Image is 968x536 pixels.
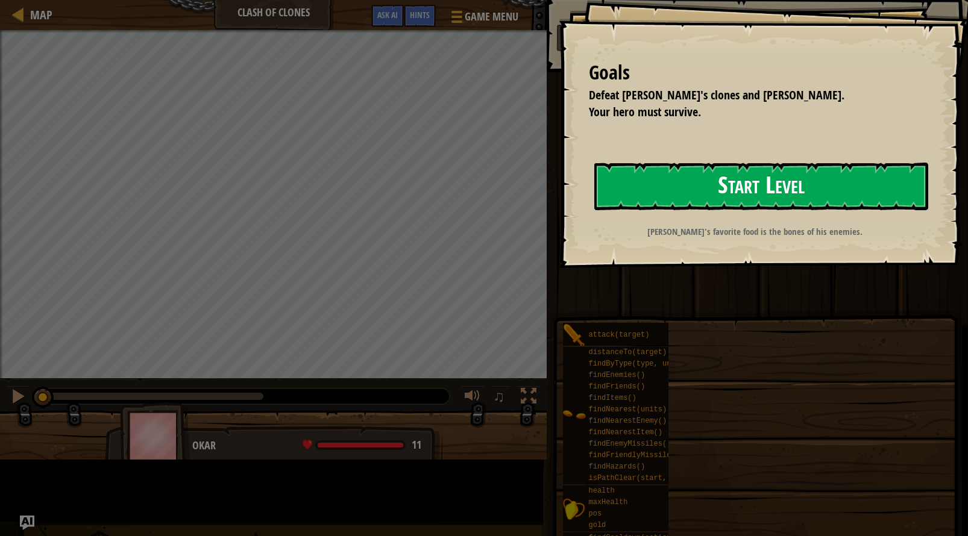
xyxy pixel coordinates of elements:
[589,440,671,448] span: findEnemyMissiles()
[589,405,667,414] span: findNearest(units)
[460,385,485,410] button: Adjust volume
[589,394,636,402] span: findItems()
[589,521,606,529] span: gold
[410,9,430,20] span: Hints
[556,24,747,52] button: Run ⇧↵
[20,516,34,530] button: Ask AI
[6,385,30,410] button: ⌘ + P: Pause
[589,474,689,482] span: isPathClear(start, end)
[465,9,518,25] span: Game Menu
[589,498,628,506] span: maxHealth
[377,9,398,20] span: Ask AI
[589,451,684,460] span: findFriendlyMissiles()
[412,437,421,452] span: 11
[589,87,844,103] span: Defeat [PERSON_NAME]'s clones and [PERSON_NAME].
[120,402,190,469] img: thang_avatar_frame.png
[563,498,586,521] img: portrait.png
[589,348,667,357] span: distanceTo(target)
[589,463,646,471] span: findHazards()
[588,225,922,238] p: [PERSON_NAME]'s favorite food is the bones of his enemies.
[589,510,602,518] span: pos
[589,487,615,495] span: health
[517,385,541,410] button: Toggle fullscreen
[563,405,586,428] img: portrait.png
[589,428,662,437] span: findNearestItem()
[589,417,667,425] span: findNearestEnemy()
[589,360,689,368] span: findByType(type, units)
[24,7,52,23] a: Map
[563,324,586,347] img: portrait.png
[589,331,650,339] span: attack(target)
[30,7,52,23] span: Map
[589,59,926,87] div: Goals
[589,382,646,391] span: findFriends()
[574,87,923,104] li: Defeat Thoktar's clones and ogres.
[491,385,511,410] button: ♫
[493,387,505,405] span: ♫
[303,440,421,450] div: health: 11 / 11
[192,438,430,453] div: Okar
[442,5,526,33] button: Game Menu
[589,104,701,120] span: Your hero must survive.
[574,104,923,121] li: Your hero must survive.
[594,163,928,210] button: Start Level
[589,371,646,379] span: findEnemies()
[371,5,404,27] button: Ask AI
